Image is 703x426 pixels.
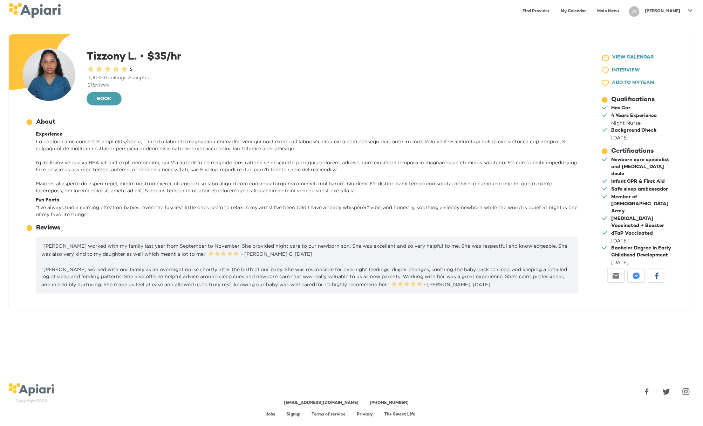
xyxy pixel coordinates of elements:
[593,4,623,19] a: Main Menu
[36,205,578,217] span: “ I’ve always had a calming effect on babies; even the fussiest little ones seem to relax in my a...
[137,51,181,63] span: $ 35 /hr
[612,237,653,244] div: [DATE]
[139,50,144,61] span: •
[612,105,631,112] div: Has Car
[284,401,359,405] a: [EMAIL_ADDRESS][DOMAIN_NAME]
[612,79,655,88] span: ADD TO MY TEAM
[612,245,675,259] div: Bachelor Degree in Early Childhood Development
[645,8,681,14] p: [PERSON_NAME]
[36,138,579,194] p: Lo i dolorsi ame consectet adipi elits/doeiu, T incid u labo etd magnaaliqu enimadmi veni qui nos...
[357,412,373,417] a: Privacy
[384,412,416,417] a: The Sweet Life
[23,48,75,101] img: user-photo-123-1752289099305.jpeg
[36,118,55,127] div: About
[41,266,573,288] p: “[PERSON_NAME] worked with our family as an overnight nurse shortly after the birth of our baby. ...
[612,259,675,266] div: [DATE]
[36,197,579,204] div: Fun Facts
[87,48,581,106] div: Tizzony L.
[370,400,409,406] div: [PHONE_NUMBER]
[92,95,116,104] span: BOOK
[36,224,60,233] div: Reviews
[612,215,675,229] div: [MEDICAL_DATA] Vaccinated + Booster
[612,157,675,178] div: Newborn care specialist and [MEDICAL_DATA] doula
[8,383,54,397] img: logo
[612,119,657,126] div: Night Nurse
[129,67,132,73] div: 5
[36,131,579,138] div: Experience
[41,242,573,257] p: “[PERSON_NAME] worked with my family last year from September to November. She provided night car...
[629,6,640,17] div: JN
[612,134,657,141] div: [DATE]
[87,82,581,89] div: 2 Reviews
[612,95,655,104] div: Qualifications
[595,64,676,77] button: INTERVIEW
[287,412,301,417] a: Signup
[612,147,654,156] div: Certifications
[612,66,640,75] span: INTERVIEW
[653,273,660,280] img: facebook-white sharing button
[612,53,654,62] span: VIEW CALENDAR
[612,178,665,185] div: Infant CPR & First Aid
[312,412,346,417] a: Terms of service
[266,412,275,417] a: Jobs
[612,186,668,193] div: Safe sleep ambassador
[595,51,676,64] button: VIEW CALENDAR
[613,273,620,280] img: email-white sharing button
[612,230,653,237] div: dTaP Vaccinated
[557,4,591,19] a: My Calendar
[612,194,675,215] div: Member of [DEMOGRAPHIC_DATA] Army
[8,3,61,18] img: logo
[518,4,554,19] a: Find Provider
[87,92,122,105] button: BOOK
[595,77,676,90] button: ADD TO MYTEAM
[612,112,657,119] div: 4 Years Experience
[612,127,657,134] div: Background Check
[633,273,640,280] img: messenger-white sharing button
[87,75,581,82] div: 100 % Bookings Accepted
[8,398,54,404] div: Copyright 2025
